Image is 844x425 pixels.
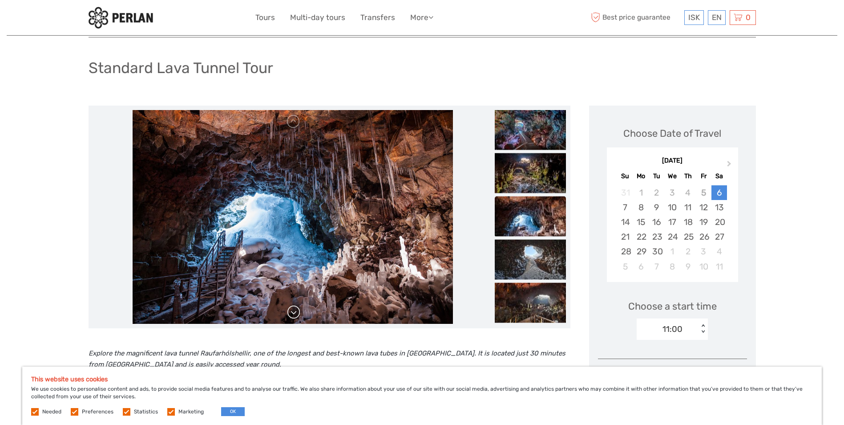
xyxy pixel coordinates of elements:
[633,259,649,274] div: Choose Monday, October 6th, 2025
[133,110,453,324] img: 910aa2ce597a47ffa6f4dec05d732baf_main_slider.jpeg
[649,170,664,182] div: Tu
[680,170,696,182] div: Th
[31,376,813,383] h5: This website uses cookies
[255,11,275,24] a: Tours
[649,185,664,200] div: Not available Tuesday, September 2nd, 2025
[664,259,680,274] div: Choose Wednesday, October 8th, 2025
[688,13,700,22] span: ISK
[744,13,752,22] span: 0
[102,14,113,25] button: Open LiveChat chat widget
[89,59,273,77] h1: Standard Lava Tunnel Tour
[495,110,566,150] img: 3a4f43def25c4cc9b291d77a3c09a20a_slider_thumbnail.jpg
[22,367,822,425] div: We use cookies to personalise content and ads, to provide social media features and to analyse ou...
[495,153,566,193] img: 7c9f5080d9ea4cb2b674b1f5a8666a92_slider_thumbnail.jpg
[680,185,696,200] div: Not available Thursday, September 4th, 2025
[649,215,664,229] div: Choose Tuesday, September 16th, 2025
[711,185,727,200] div: Choose Saturday, September 6th, 2025
[696,200,711,215] div: Choose Friday, September 12th, 2025
[696,259,711,274] div: Choose Friday, October 10th, 2025
[618,185,633,200] div: Not available Sunday, August 31st, 2025
[711,259,727,274] div: Choose Saturday, October 11th, 2025
[178,408,204,416] label: Marketing
[628,299,717,313] span: Choose a start time
[410,11,433,24] a: More
[607,156,738,166] div: [DATE]
[699,324,707,334] div: < >
[662,323,682,335] div: 11:00
[610,185,735,274] div: month 2025-09
[82,408,113,416] label: Preferences
[708,10,726,25] div: EN
[290,11,345,24] a: Multi-day tours
[696,170,711,182] div: Fr
[723,159,737,173] button: Next Month
[664,215,680,229] div: Choose Wednesday, September 17th, 2025
[711,200,727,215] div: Choose Saturday, September 13th, 2025
[618,200,633,215] div: Choose Sunday, September 7th, 2025
[618,244,633,259] div: Choose Sunday, September 28th, 2025
[633,185,649,200] div: Not available Monday, September 1st, 2025
[649,244,664,259] div: Choose Tuesday, September 30th, 2025
[649,200,664,215] div: Choose Tuesday, September 9th, 2025
[89,349,565,369] i: Explore the magnificent lava tunnel Raufarhólshellir, one of the longest and best-known lava tube...
[618,229,633,244] div: Choose Sunday, September 21st, 2025
[495,239,566,279] img: 59e997b92bb94fd2a493a58596261e2f_slider_thumbnail.jpeg
[664,185,680,200] div: Not available Wednesday, September 3rd, 2025
[89,7,153,29] img: 288-6a22670a-0f57-43d8-a107-52fbc9b92f2c_logo_small.jpg
[221,407,245,416] button: OK
[711,244,727,259] div: Choose Saturday, October 4th, 2025
[360,11,395,24] a: Transfers
[623,127,721,140] div: Choose Date of Travel
[664,244,680,259] div: Choose Wednesday, October 1st, 2025
[12,16,101,23] p: We're away right now. Please check back later!
[633,244,649,259] div: Choose Monday, September 29th, 2025
[633,229,649,244] div: Choose Monday, September 22nd, 2025
[696,229,711,244] div: Choose Friday, September 26th, 2025
[633,170,649,182] div: Mo
[618,259,633,274] div: Choose Sunday, October 5th, 2025
[680,229,696,244] div: Choose Thursday, September 25th, 2025
[696,215,711,229] div: Choose Friday, September 19th, 2025
[649,229,664,244] div: Choose Tuesday, September 23rd, 2025
[589,10,682,25] span: Best price guarantee
[696,244,711,259] div: Choose Friday, October 3rd, 2025
[495,196,566,236] img: 910aa2ce597a47ffa6f4dec05d732baf_slider_thumbnail.jpeg
[649,259,664,274] div: Choose Tuesday, October 7th, 2025
[633,215,649,229] div: Choose Monday, September 15th, 2025
[680,244,696,259] div: Choose Thursday, October 2nd, 2025
[664,200,680,215] div: Choose Wednesday, September 10th, 2025
[664,229,680,244] div: Choose Wednesday, September 24th, 2025
[696,185,711,200] div: Not available Friday, September 5th, 2025
[134,408,158,416] label: Statistics
[618,215,633,229] div: Choose Sunday, September 14th, 2025
[680,215,696,229] div: Choose Thursday, September 18th, 2025
[633,200,649,215] div: Choose Monday, September 8th, 2025
[711,170,727,182] div: Sa
[711,229,727,244] div: Choose Saturday, September 27th, 2025
[495,282,566,323] img: 04bc02cf8edc480a932b81acc8f0efba_slider_thumbnail.jpeg
[680,259,696,274] div: Choose Thursday, October 9th, 2025
[664,170,680,182] div: We
[42,408,61,416] label: Needed
[618,170,633,182] div: Su
[711,215,727,229] div: Choose Saturday, September 20th, 2025
[680,200,696,215] div: Choose Thursday, September 11th, 2025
